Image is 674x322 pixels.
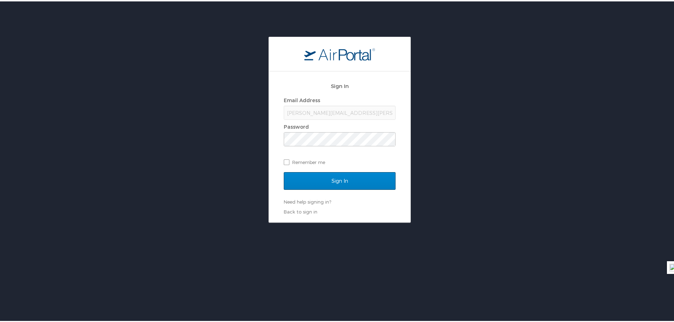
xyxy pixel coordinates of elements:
[284,122,309,128] label: Password
[284,198,331,203] a: Need help signing in?
[284,156,396,166] label: Remember me
[304,46,375,59] img: logo
[284,171,396,188] input: Sign In
[284,96,320,102] label: Email Address
[284,81,396,89] h2: Sign In
[284,207,317,213] a: Back to sign in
